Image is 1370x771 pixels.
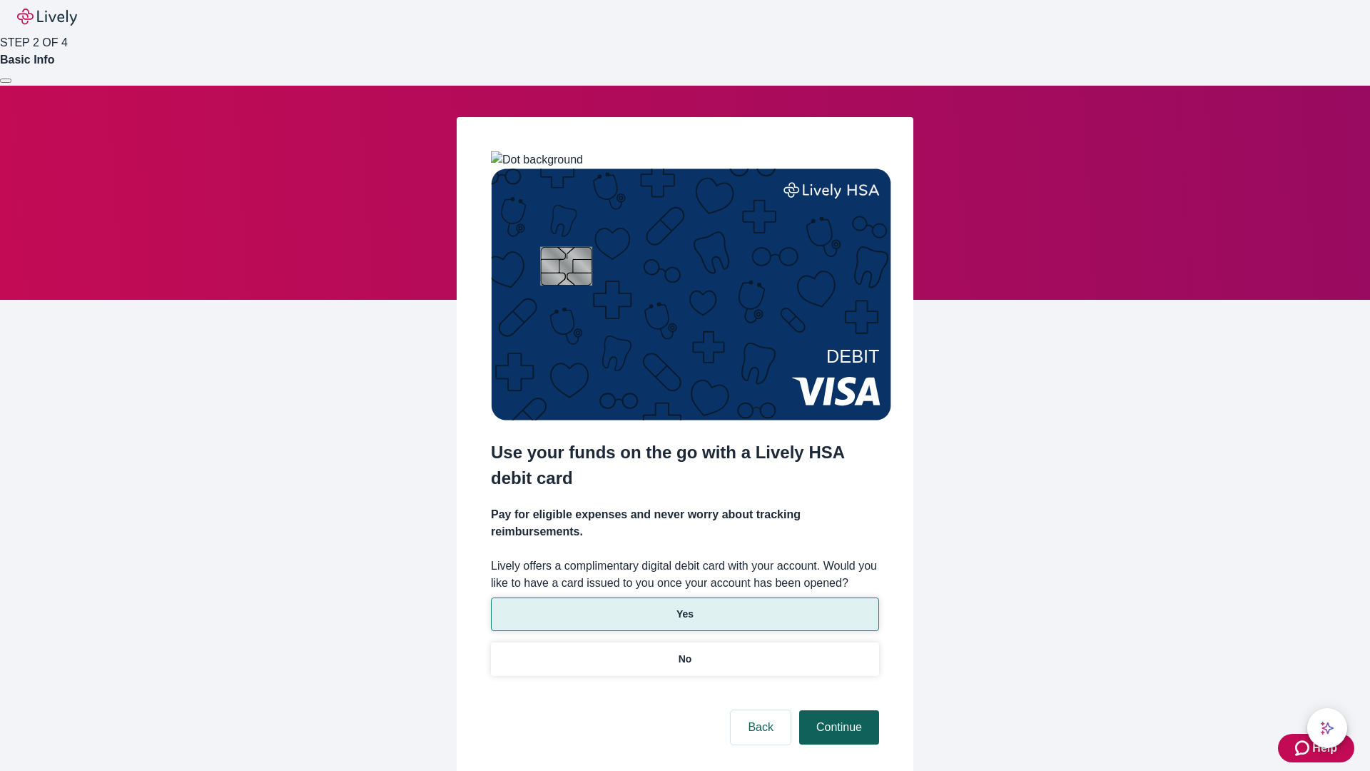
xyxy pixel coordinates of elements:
p: No [679,652,692,667]
img: Dot background [491,151,583,168]
h2: Use your funds on the go with a Lively HSA debit card [491,440,879,491]
button: Continue [799,710,879,745]
p: Yes [676,607,694,622]
button: Zendesk support iconHelp [1278,734,1354,762]
img: Lively [17,9,77,26]
label: Lively offers a complimentary digital debit card with your account. Would you like to have a card... [491,558,879,592]
svg: Lively AI Assistant [1320,721,1334,735]
button: Back [731,710,791,745]
button: Yes [491,598,879,631]
img: Debit card [491,168,891,420]
span: Help [1312,740,1337,757]
svg: Zendesk support icon [1295,740,1312,757]
h4: Pay for eligible expenses and never worry about tracking reimbursements. [491,506,879,540]
button: chat [1307,708,1347,748]
button: No [491,642,879,676]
